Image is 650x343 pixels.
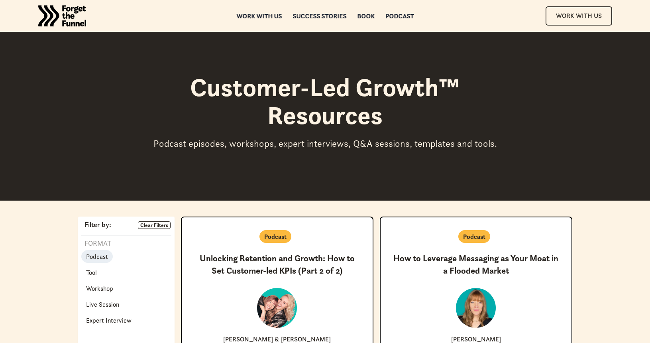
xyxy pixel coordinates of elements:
[264,232,287,241] p: Podcast
[86,252,108,261] p: Podcast
[81,239,111,248] p: Format
[86,300,119,309] p: Live Session
[463,232,485,241] p: Podcast
[81,282,118,295] a: Workshop
[81,314,136,327] a: Expert Interview
[194,252,360,277] h3: Unlocking Retention and Growth: How to Set Customer-led KPIs (Part 2 of 2)
[86,268,97,277] p: Tool
[546,6,612,25] a: Work With Us
[86,284,113,293] p: Workshop
[385,13,414,19] a: Podcast
[81,298,124,311] a: Live Session
[357,13,375,19] a: Book
[393,252,559,277] h3: How to Leverage Messaging as Your Moat in a Flooded Market
[146,138,505,150] div: Podcast episodes, workshops, expert interviews, Q&A sessions, templates and tools.
[81,221,111,229] p: Filter by:
[86,315,132,325] p: Expert Interview
[81,266,102,279] a: Tool
[451,336,501,342] p: [PERSON_NAME]
[146,73,505,130] h1: Customer-Led Growth™ Resources
[81,250,113,263] a: Podcast
[293,13,346,19] a: Success Stories
[223,336,331,342] p: [PERSON_NAME] & [PERSON_NAME]
[236,13,282,19] a: Work with us
[138,221,171,229] a: Clear Filters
